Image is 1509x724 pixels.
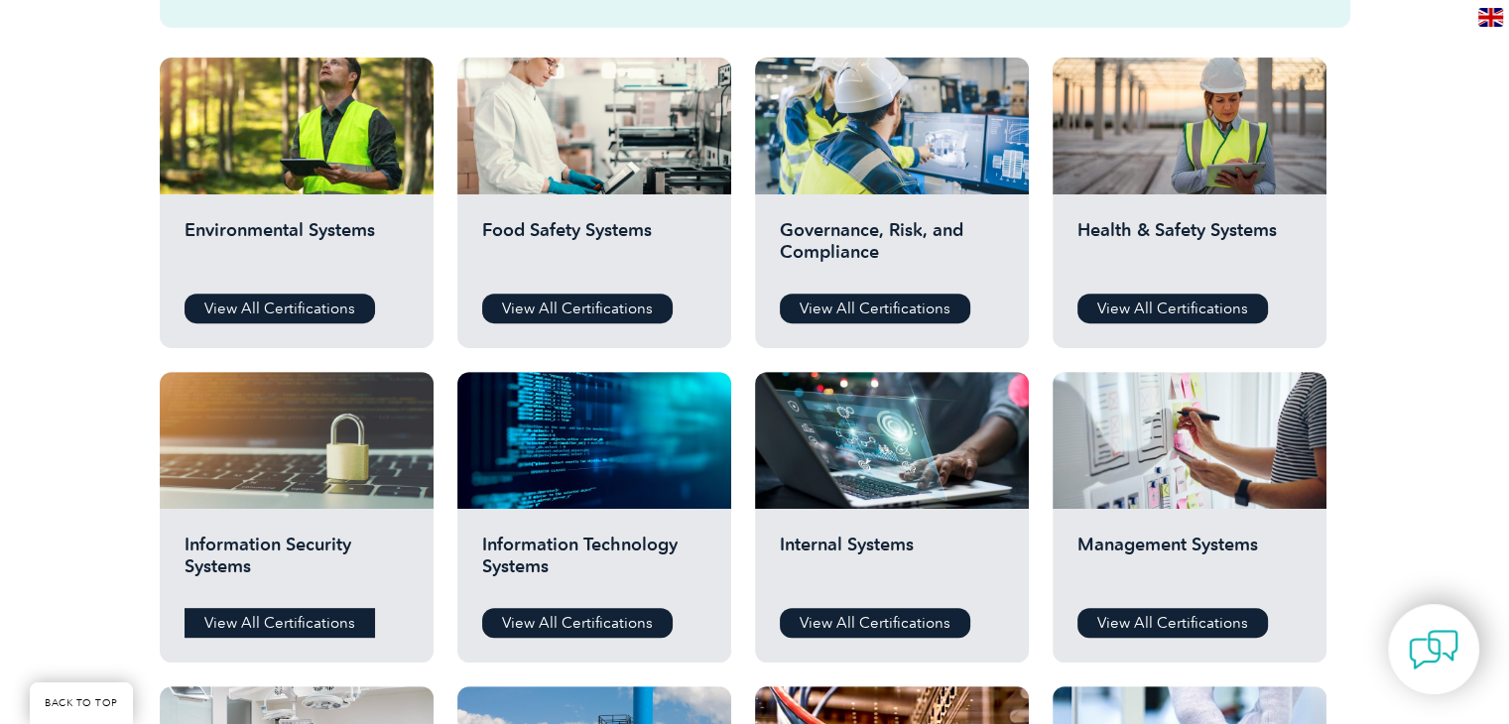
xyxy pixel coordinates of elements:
h2: Information Technology Systems [482,534,706,593]
h2: Environmental Systems [185,219,409,279]
a: View All Certifications [185,608,375,638]
h2: Health & Safety Systems [1077,219,1302,279]
h2: Food Safety Systems [482,219,706,279]
h2: Governance, Risk, and Compliance [780,219,1004,279]
img: en [1478,8,1503,27]
a: View All Certifications [482,608,673,638]
a: View All Certifications [1077,294,1268,323]
img: contact-chat.png [1409,625,1458,674]
h2: Management Systems [1077,534,1302,593]
a: View All Certifications [482,294,673,323]
a: BACK TO TOP [30,682,133,724]
a: View All Certifications [780,608,970,638]
a: View All Certifications [1077,608,1268,638]
h2: Internal Systems [780,534,1004,593]
a: View All Certifications [780,294,970,323]
h2: Information Security Systems [185,534,409,593]
a: View All Certifications [185,294,375,323]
